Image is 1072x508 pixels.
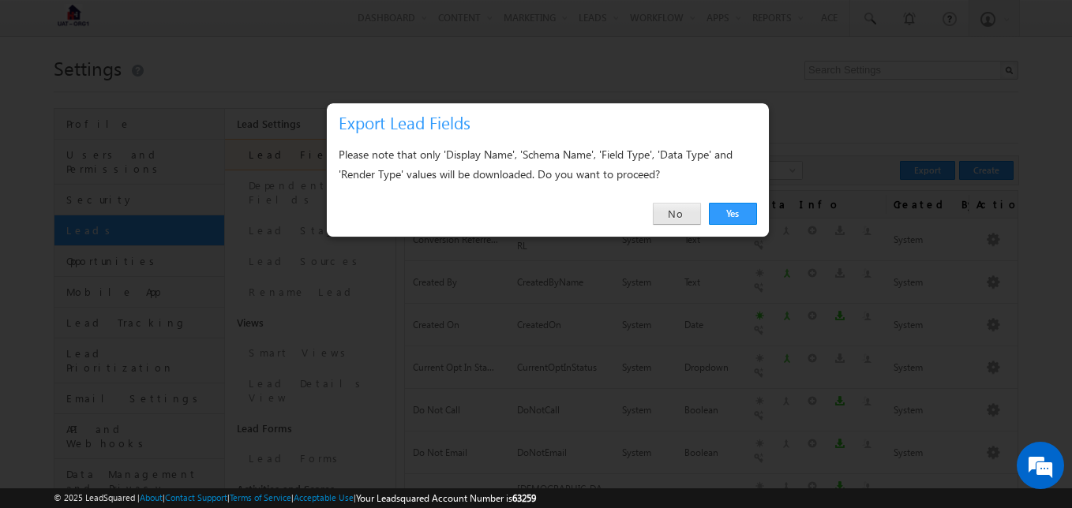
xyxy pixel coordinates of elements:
[653,203,701,225] a: No
[54,491,536,506] span: © 2025 LeadSquared | | | | |
[339,144,757,184] div: Please note that only 'Display Name', 'Schema Name', 'Field Type', 'Data Type' and 'Render Type' ...
[709,203,757,225] a: Yes
[140,492,163,502] a: About
[230,492,291,502] a: Terms of Service
[512,492,536,504] span: 63259
[356,492,536,504] span: Your Leadsquared Account Number is
[339,109,763,136] h3: Export Lead Fields
[165,492,227,502] a: Contact Support
[294,492,354,502] a: Acceptable Use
